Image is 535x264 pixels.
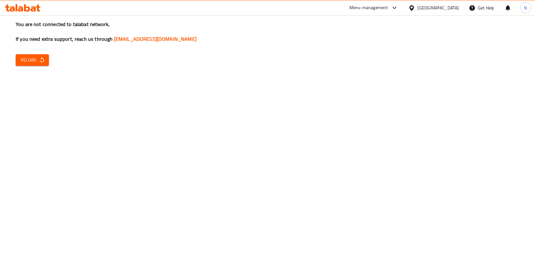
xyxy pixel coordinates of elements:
a: [EMAIL_ADDRESS][DOMAIN_NAME] [114,34,197,44]
div: Menu-management [349,4,388,12]
span: Reload [21,56,44,64]
div: [GEOGRAPHIC_DATA] [417,4,459,11]
span: N [524,4,527,11]
button: Reload [16,54,49,66]
h3: You are not connected to talabat network, If you need extra support, reach us through [16,21,519,43]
